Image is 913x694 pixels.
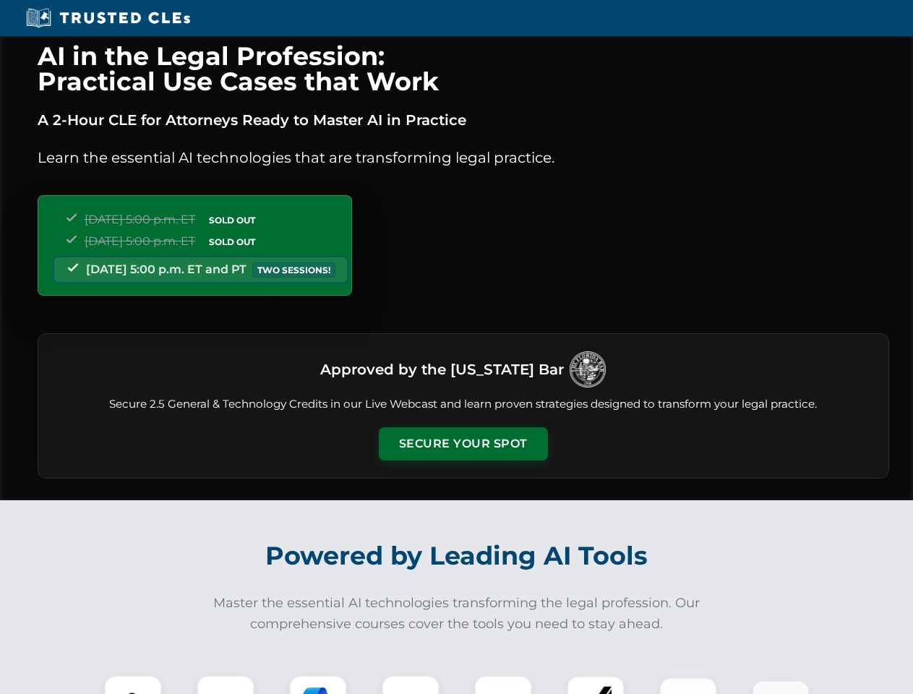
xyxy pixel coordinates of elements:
span: SOLD OUT [204,213,260,228]
p: A 2-Hour CLE for Attorneys Ready to Master AI in Practice [38,108,889,132]
h3: Approved by the [US_STATE] Bar [320,356,564,382]
span: SOLD OUT [204,234,260,249]
h2: Powered by Leading AI Tools [56,531,857,581]
span: [DATE] 5:00 p.m. ET [85,234,195,248]
p: Master the essential AI technologies transforming the legal profession. Our comprehensive courses... [204,593,710,635]
p: Learn the essential AI technologies that are transforming legal practice. [38,146,889,169]
h1: AI in the Legal Profession: Practical Use Cases that Work [38,43,889,94]
img: Trusted CLEs [22,7,194,29]
span: [DATE] 5:00 p.m. ET [85,213,195,226]
button: Secure Your Spot [379,427,548,460]
img: Logo [570,351,606,387]
p: Secure 2.5 General & Technology Credits in our Live Webcast and learn proven strategies designed ... [56,396,871,413]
